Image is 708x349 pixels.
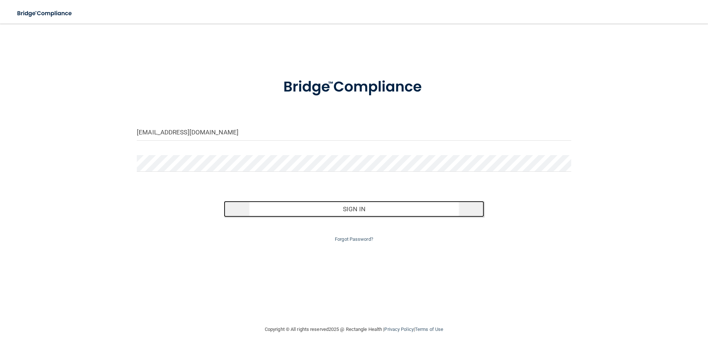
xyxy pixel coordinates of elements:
img: bridge_compliance_login_screen.278c3ca4.svg [268,68,440,106]
iframe: Drift Widget Chat Controller [580,297,699,326]
img: bridge_compliance_login_screen.278c3ca4.svg [11,6,79,21]
button: Sign In [224,201,485,217]
div: Copyright © All rights reserved 2025 @ Rectangle Health | | [219,318,489,341]
a: Terms of Use [415,326,443,332]
a: Forgot Password? [335,236,373,242]
a: Privacy Policy [384,326,413,332]
input: Email [137,124,571,141]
